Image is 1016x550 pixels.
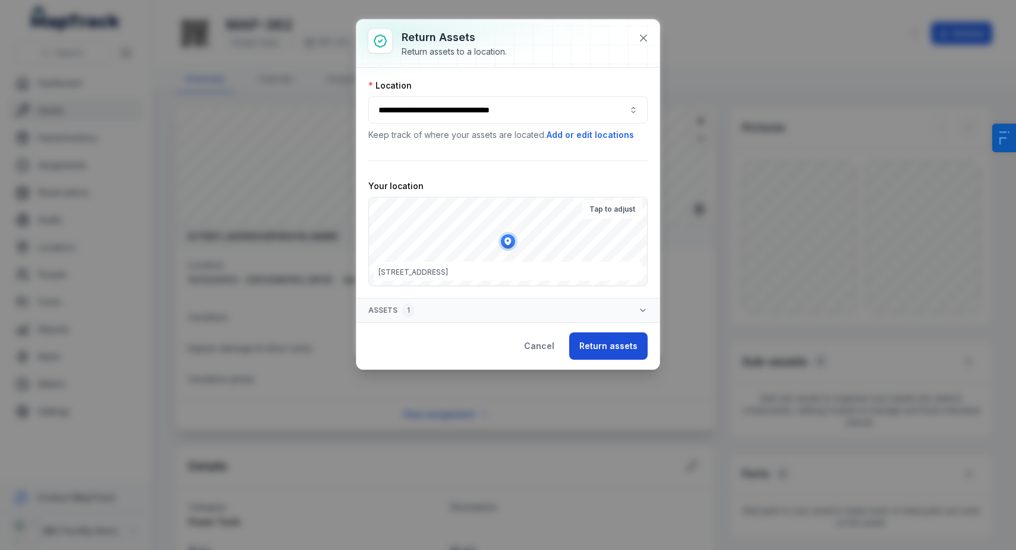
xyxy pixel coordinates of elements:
[368,80,412,92] label: Location
[402,29,507,46] h3: Return assets
[368,128,648,142] p: Keep track of where your assets are located.
[514,332,564,360] button: Cancel
[402,303,415,318] div: 1
[368,180,424,192] label: Your location
[546,128,635,142] button: Add or edit locations
[402,46,507,58] div: Return assets to a location.
[356,298,660,322] button: Assets1
[569,332,648,360] button: Return assets
[368,303,415,318] span: Assets
[378,268,448,276] span: [STREET_ADDRESS]
[369,197,647,285] canvas: Map
[589,205,635,214] strong: Tap to adjust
